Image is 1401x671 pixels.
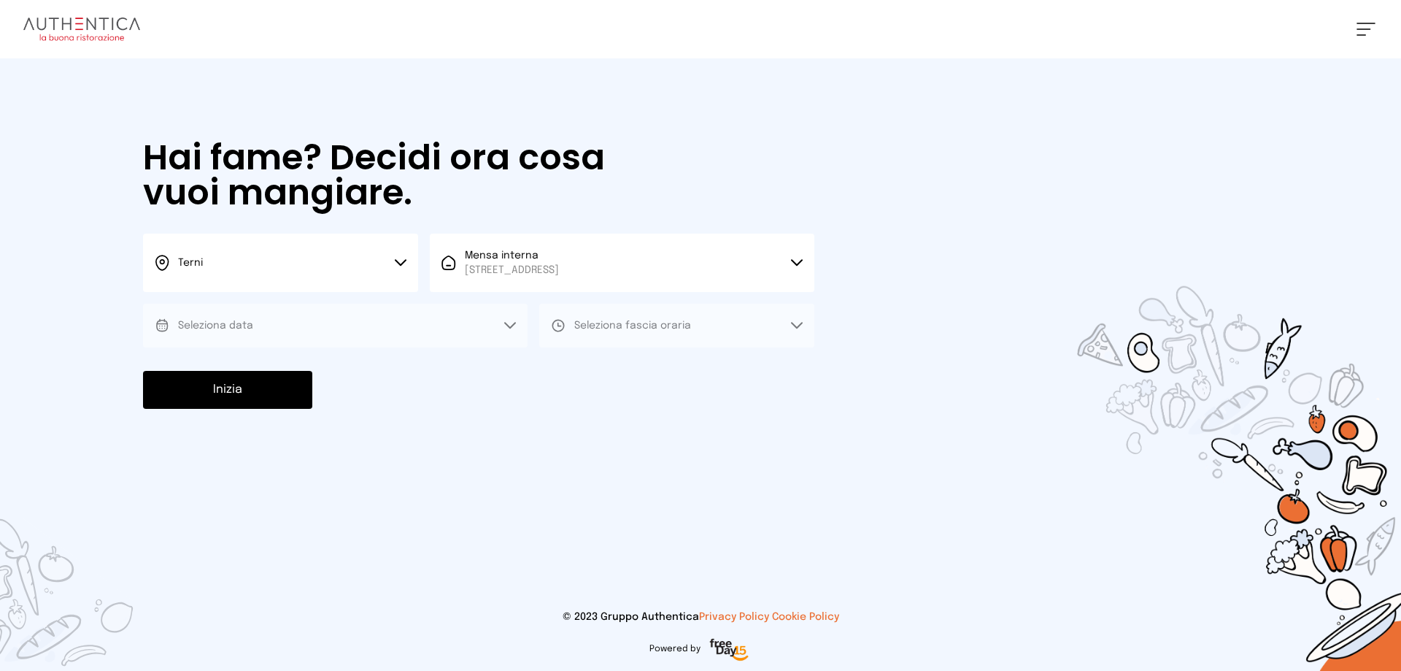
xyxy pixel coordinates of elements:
h1: Hai fame? Decidi ora cosa vuoi mangiare. [143,140,647,210]
span: Mensa interna [465,248,559,277]
span: [STREET_ADDRESS] [465,263,559,277]
p: © 2023 Gruppo Authentica [23,610,1378,624]
button: Inizia [143,371,312,409]
img: logo-freeday.3e08031.png [706,636,752,665]
span: Seleziona fascia oraria [574,321,691,331]
button: Terni [143,234,418,292]
span: Terni [178,258,203,268]
button: Seleziona fascia oraria [539,304,814,348]
span: Seleziona data [178,321,253,331]
img: logo.8f33a47.png [23,18,140,41]
span: Powered by [649,643,700,655]
button: Seleziona data [143,304,528,348]
a: Privacy Policy [699,612,769,622]
button: Mensa interna[STREET_ADDRESS] [430,234,814,292]
img: sticker-selezione-mensa.70a28f7.png [992,202,1401,671]
a: Cookie Policy [772,612,839,622]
